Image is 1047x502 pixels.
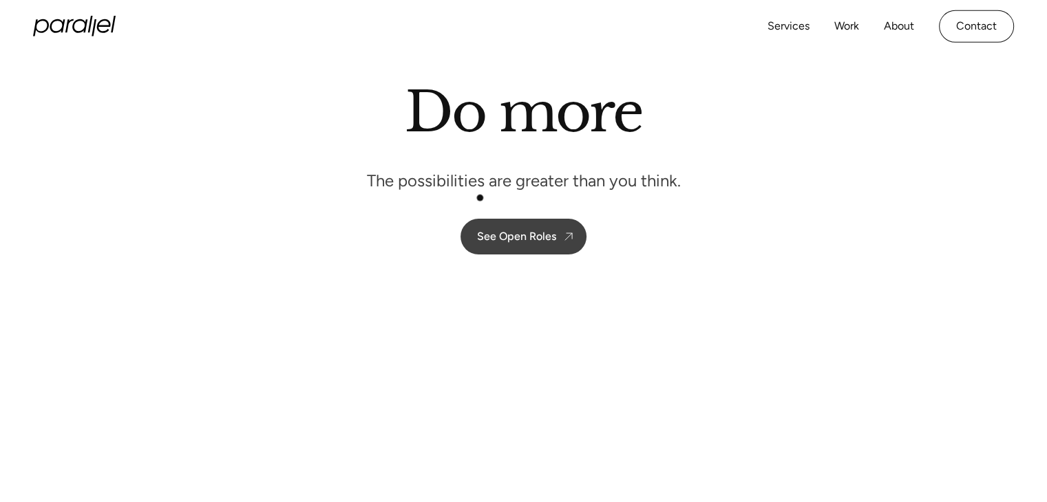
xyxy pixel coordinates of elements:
div: See Open Roles [477,230,556,243]
a: home [33,16,116,36]
h1: Do more [405,79,642,145]
a: See Open Roles [461,219,586,254]
a: About [884,17,914,36]
a: Work [834,17,859,36]
p: The possibilities are greater than you think. [367,170,681,191]
a: Services [768,17,810,36]
a: Contact [939,10,1014,43]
